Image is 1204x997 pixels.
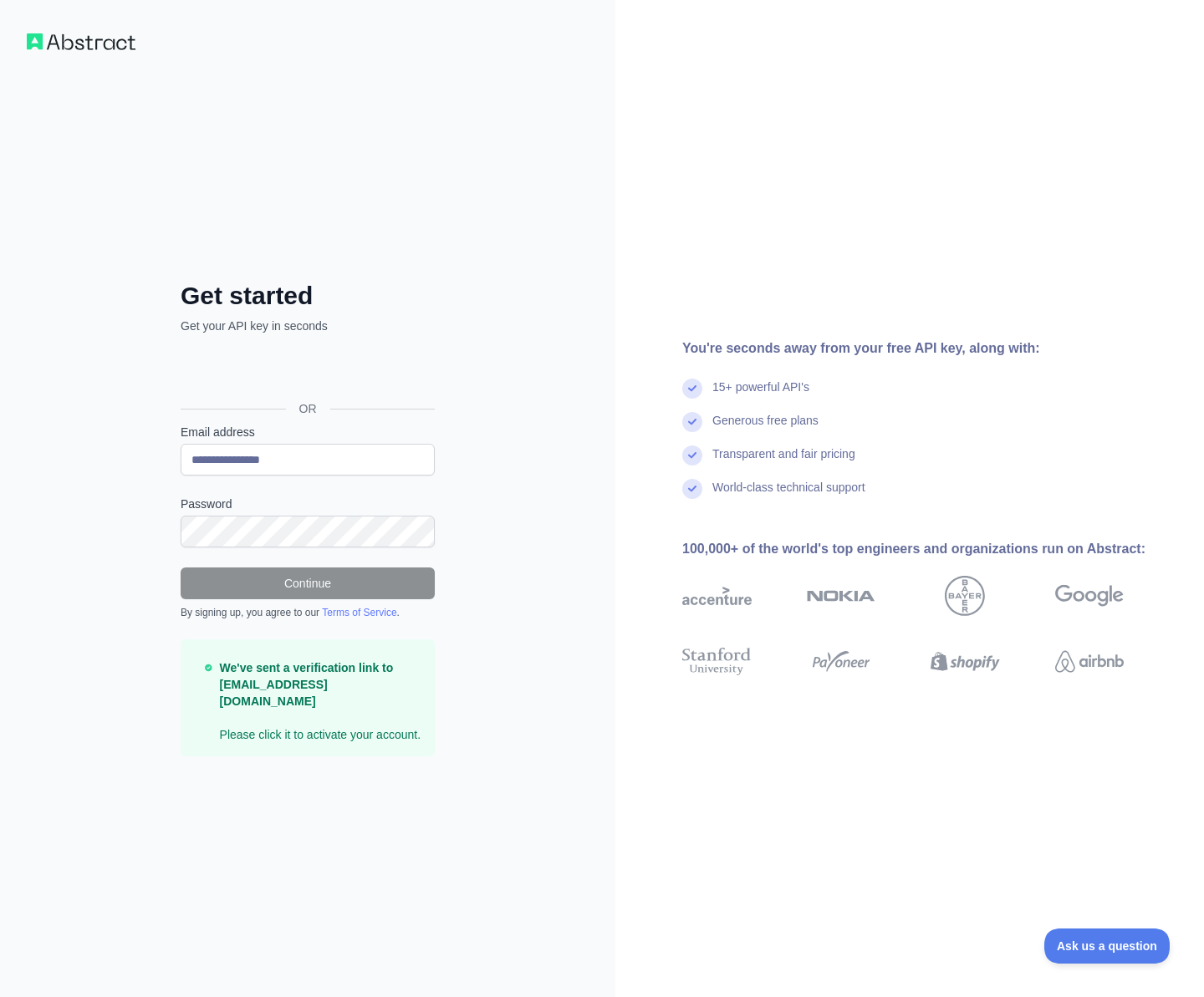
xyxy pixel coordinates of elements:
p: Please click it to activate your account. [220,659,421,743]
img: stanford university [682,644,752,679]
iframe: Toggle Customer Support [1044,928,1171,964]
img: google [1055,576,1125,616]
img: bayer [945,576,985,616]
img: check mark [682,445,702,465]
label: Email address [181,424,435,440]
img: shopify [931,644,1000,679]
div: 15+ powerful API's [712,379,809,412]
a: Terms of Service [322,607,396,618]
div: Generous free plans [712,412,819,445]
img: check mark [682,479,702,499]
div: World-class technical support [712,479,865,512]
span: OR [286,400,330,417]
p: Get your API key in seconds [181,318,435,334]
div: 100,000+ of the world's top engineers and organizations run on Abstract: [682,539,1177,559]
img: payoneer [807,644,876,679]
img: check mark [682,412,702,432]
div: By signing up, you agree to our . [181,606,435,619]
img: accenture [682,576,752,616]
img: check mark [682,379,702,399]
button: Continue [181,567,435,599]
div: Transparent and fair pricing [712,445,855,479]
img: nokia [807,576,876,616]
img: airbnb [1055,644,1125,679]
label: Password [181,496,435,512]
div: You're seconds away from your free API key, along with: [682,338,1177,359]
img: Workflow [27,33,135,50]
strong: We've sent a verification link to [EMAIL_ADDRESS][DOMAIN_NAME] [220,661,394,708]
h2: Get started [181,281,435,311]
iframe: Sign in with Google Button [172,353,440,389]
